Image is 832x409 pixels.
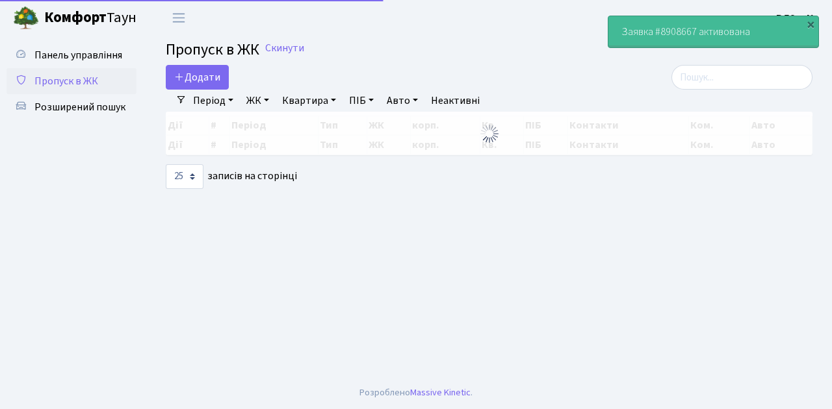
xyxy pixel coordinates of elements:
select: записів на сторінці [166,164,203,189]
span: Пропуск в ЖК [166,38,259,61]
a: Додати [166,65,229,90]
span: Додати [174,70,220,84]
span: Розширений пошук [34,100,125,114]
div: Заявка #8908667 активована [608,16,818,47]
a: ЖК [241,90,274,112]
a: Розширений пошук [6,94,136,120]
img: Обробка... [479,123,500,144]
input: Пошук... [671,65,812,90]
a: Період [188,90,239,112]
div: Розроблено . [359,386,473,400]
img: logo.png [13,5,39,31]
a: Пропуск в ЖК [6,68,136,94]
b: ВЛ2 -. К. [776,11,816,25]
a: ПІБ [344,90,379,112]
span: Панель управління [34,48,122,62]
a: Авто [382,90,423,112]
div: × [804,18,817,31]
b: Комфорт [44,7,107,28]
a: Неактивні [426,90,485,112]
a: Massive Kinetic [410,386,471,399]
label: записів на сторінці [166,164,297,189]
span: Таун [44,7,136,29]
span: Пропуск в ЖК [34,74,98,88]
a: Квартира [277,90,341,112]
a: ВЛ2 -. К. [776,10,816,26]
a: Скинути [265,42,304,55]
button: Переключити навігацію [162,7,195,29]
a: Панель управління [6,42,136,68]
